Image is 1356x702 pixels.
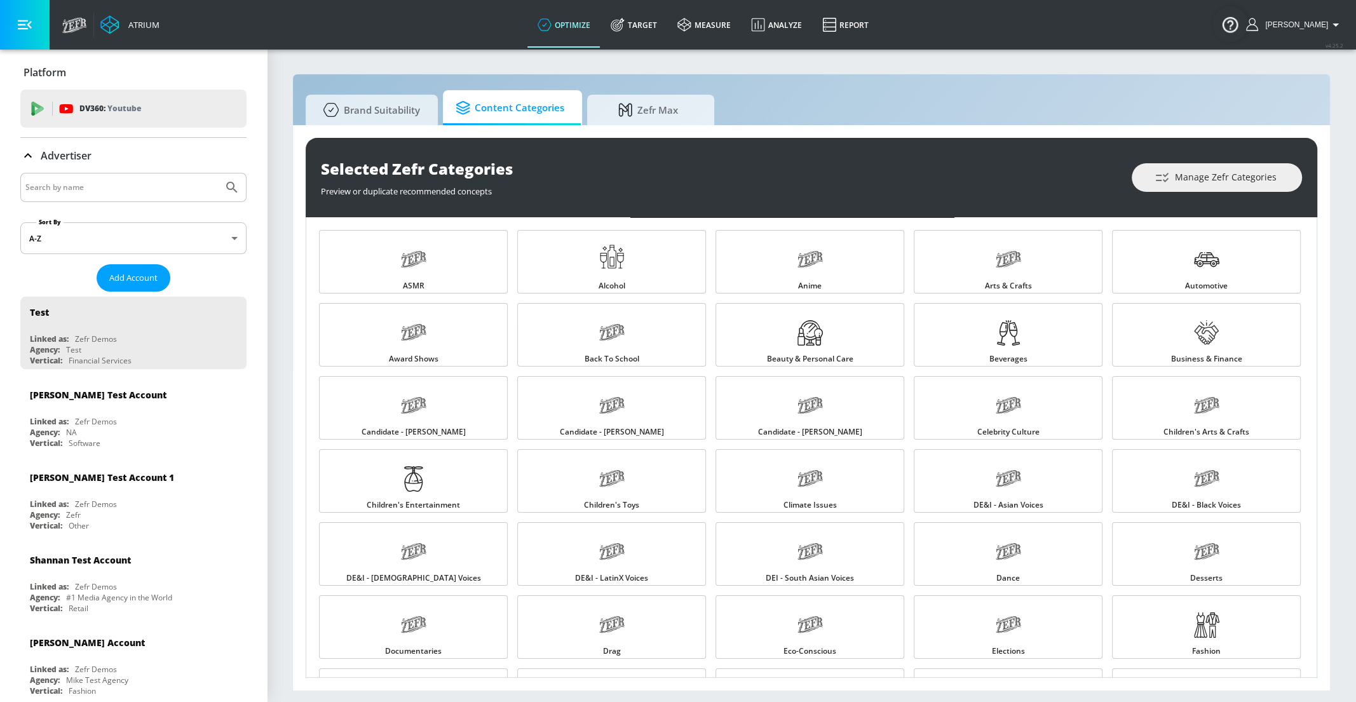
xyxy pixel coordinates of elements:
[715,303,904,367] a: Beauty & Personal Care
[914,595,1102,659] a: Elections
[766,574,854,582] span: DEI - South Asian Voices
[600,2,667,48] a: Target
[367,501,460,509] span: Children's Entertainment
[1112,595,1301,659] a: Fashion
[20,222,247,254] div: A-Z
[914,449,1102,513] a: DE&I - Asian Voices
[1185,282,1228,290] span: Automotive
[603,647,621,655] span: Drag
[69,438,100,449] div: Software
[319,230,508,294] a: ASMR
[585,355,639,363] span: Back to School
[69,520,89,531] div: Other
[30,389,166,401] div: [PERSON_NAME] Test Account
[517,522,706,586] a: DE&I - LatinX Voices
[1163,428,1249,436] span: Children's Arts & Crafts
[75,581,117,592] div: Zefr Demos
[977,428,1040,436] span: Celebrity Culture
[319,303,508,367] a: Award Shows
[30,438,62,449] div: Vertical:
[20,544,247,617] div: Shannan Test AccountLinked as:Zefr DemosAgency:#1 Media Agency in the WorldVertical:Retail
[996,574,1020,582] span: Dance
[767,355,853,363] span: Beauty & Personal Care
[992,647,1025,655] span: Elections
[599,282,625,290] span: Alcohol
[1157,170,1277,186] span: Manage Zefr Categories
[319,595,508,659] a: Documentaries
[30,603,62,614] div: Vertical:
[517,376,706,440] a: Candidate - [PERSON_NAME]
[30,685,62,696] div: Vertical:
[109,271,158,285] span: Add Account
[75,664,117,675] div: Zefr Demos
[30,355,62,366] div: Vertical:
[517,595,706,659] a: Drag
[20,627,247,699] div: [PERSON_NAME] AccountLinked as:Zefr DemosAgency:Mike Test AgencyVertical:Fashion
[600,95,696,125] span: Zefr Max
[66,344,81,355] div: Test
[385,647,442,655] span: Documentaries
[20,297,247,369] div: TestLinked as:Zefr DemosAgency:TestVertical:Financial Services
[107,102,141,115] p: Youtube
[30,344,60,355] div: Agency:
[79,102,141,116] p: DV360:
[346,574,481,582] span: DE&I - [DEMOGRAPHIC_DATA] Voices
[1325,42,1343,49] span: v 4.25.2
[123,19,159,30] div: Atrium
[69,355,132,366] div: Financial Services
[715,522,904,586] a: DEI - South Asian Voices
[20,379,247,452] div: [PERSON_NAME] Test AccountLinked as:Zefr DemosAgency:NAVertical:Software
[715,230,904,294] a: Anime
[985,282,1032,290] span: Arts & Crafts
[24,65,66,79] p: Platform
[69,685,96,696] div: Fashion
[403,282,424,290] span: ASMR
[319,522,508,586] a: DE&I - [DEMOGRAPHIC_DATA] Voices
[30,334,69,344] div: Linked as:
[20,138,247,173] div: Advertiser
[584,501,639,509] span: Children's Toys
[989,355,1027,363] span: Beverages
[20,90,247,128] div: DV360: Youtube
[30,510,60,520] div: Agency:
[715,449,904,513] a: Climate Issues
[1190,574,1223,582] span: Desserts
[319,376,508,440] a: Candidate - [PERSON_NAME]
[30,416,69,427] div: Linked as:
[318,95,420,125] span: Brand Suitability
[783,647,836,655] span: Eco-Conscious
[321,179,1119,197] div: Preview or duplicate recommended concepts
[741,2,812,48] a: Analyze
[1112,522,1301,586] a: Desserts
[30,427,60,438] div: Agency:
[1246,17,1343,32] button: [PERSON_NAME]
[456,93,564,123] span: Content Categories
[560,428,664,436] span: Candidate - [PERSON_NAME]
[517,449,706,513] a: Children's Toys
[667,2,741,48] a: measure
[973,501,1043,509] span: DE&I - Asian Voices
[1132,163,1302,192] button: Manage Zefr Categories
[20,55,247,90] div: Platform
[66,675,128,685] div: Mike Test Agency
[75,416,117,427] div: Zefr Demos
[715,376,904,440] a: Candidate - [PERSON_NAME]
[1171,355,1242,363] span: Business & Finance
[30,592,60,603] div: Agency:
[517,303,706,367] a: Back to School
[66,510,81,520] div: Zefr
[25,179,218,196] input: Search by name
[30,664,69,675] div: Linked as:
[30,581,69,592] div: Linked as:
[30,520,62,531] div: Vertical:
[41,149,92,163] p: Advertiser
[100,15,159,34] a: Atrium
[1112,449,1301,513] a: DE&I - Black Voices
[30,499,69,510] div: Linked as:
[69,603,88,614] div: Retail
[914,376,1102,440] a: Celebrity Culture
